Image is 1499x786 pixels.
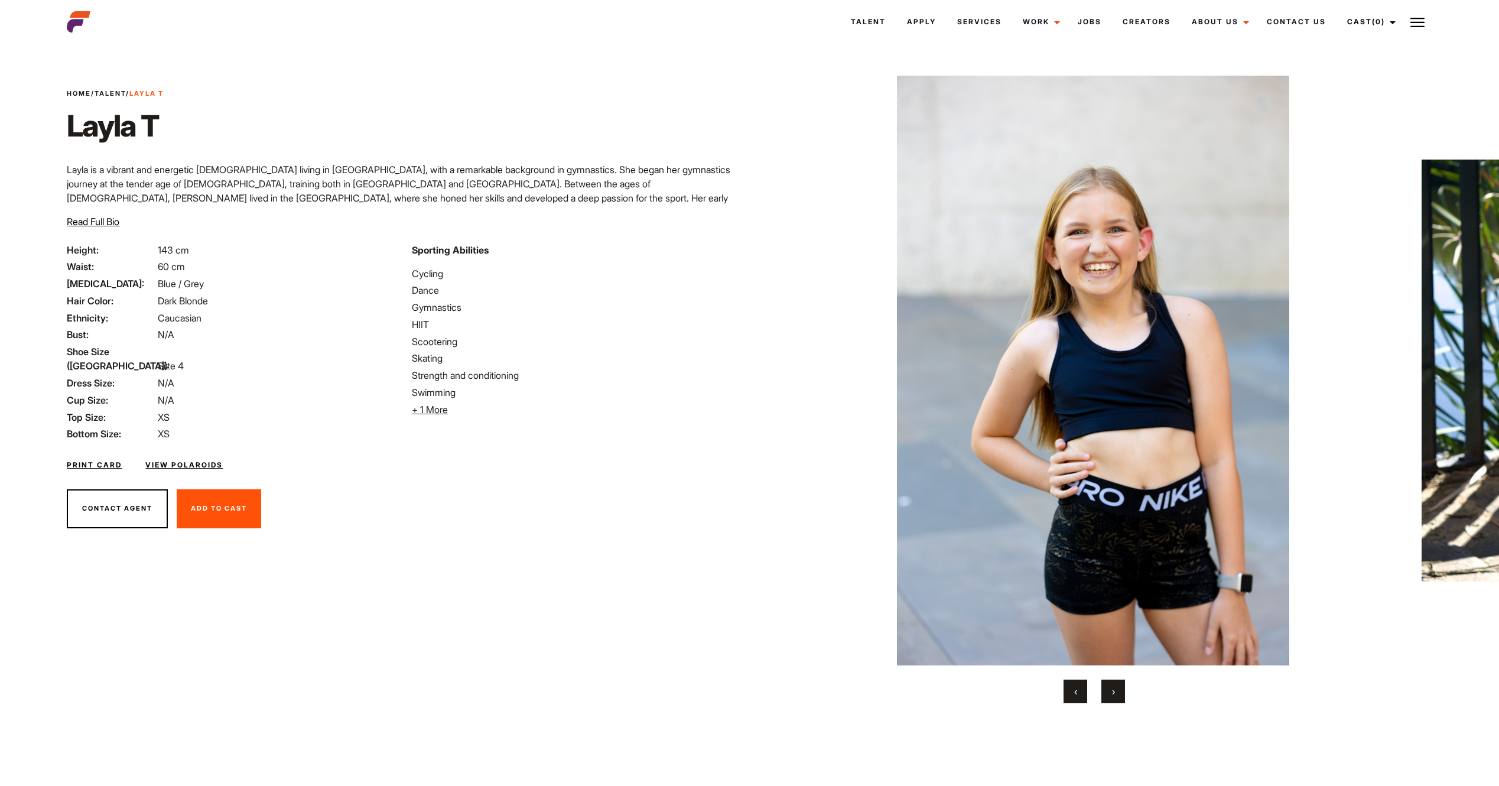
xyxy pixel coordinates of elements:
a: Talent [95,89,126,98]
span: Caucasian [158,312,201,324]
span: Read Full Bio [67,216,119,228]
span: Next [1112,686,1115,697]
img: 0B5A8736 [777,76,1410,665]
a: Home [67,89,91,98]
a: About Us [1181,6,1256,38]
span: Height: [67,243,155,257]
span: 143 cm [158,244,189,256]
span: (0) [1372,17,1385,26]
span: N/A [158,394,174,406]
a: Creators [1112,6,1181,38]
p: Layla is a vibrant and energetic [DEMOGRAPHIC_DATA] living in [GEOGRAPHIC_DATA], with a remarkabl... [67,163,742,219]
span: Bottom Size: [67,427,155,441]
a: Cast(0) [1337,6,1403,38]
button: Contact Agent [67,489,168,528]
span: Dress Size: [67,376,155,390]
span: Hair Color: [67,294,155,308]
a: Jobs [1067,6,1112,38]
span: + 1 More [412,404,448,415]
img: cropped-aefm-brand-fav-22-square.png [67,10,90,34]
a: Print Card [67,460,122,470]
span: Waist: [67,259,155,274]
li: Gymnastics [412,300,743,314]
span: / / [67,89,164,99]
li: Cycling [412,267,743,281]
span: [MEDICAL_DATA]: [67,277,155,291]
span: Dark Blonde [158,295,208,307]
a: Talent [840,6,896,38]
span: XS [158,411,170,423]
li: Swimming [412,385,743,400]
span: Previous [1074,686,1077,697]
a: Apply [896,6,947,38]
span: Bust: [67,327,155,342]
img: Burger icon [1410,15,1425,30]
span: Ethnicity: [67,311,155,325]
a: View Polaroids [145,460,223,470]
span: N/A [158,329,174,340]
span: Top Size: [67,410,155,424]
span: Blue / Grey [158,278,204,290]
span: Add To Cast [191,504,247,512]
span: XS [158,428,170,440]
span: N/A [158,377,174,389]
a: Contact Us [1256,6,1337,38]
button: Read Full Bio [67,215,119,229]
li: Skating [412,351,743,365]
li: HIIT [412,317,743,332]
strong: Sporting Abilities [412,244,489,256]
span: Size 4 [158,360,184,372]
a: Services [947,6,1012,38]
button: Add To Cast [177,489,261,528]
span: Cup Size: [67,393,155,407]
li: Strength and conditioning [412,368,743,382]
li: Dance [412,283,743,297]
strong: Layla T [129,89,164,98]
li: Scootering [412,334,743,349]
span: Shoe Size ([GEOGRAPHIC_DATA]): [67,345,155,373]
a: Work [1012,6,1067,38]
h1: Layla T [67,108,164,144]
span: 60 cm [158,261,185,272]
